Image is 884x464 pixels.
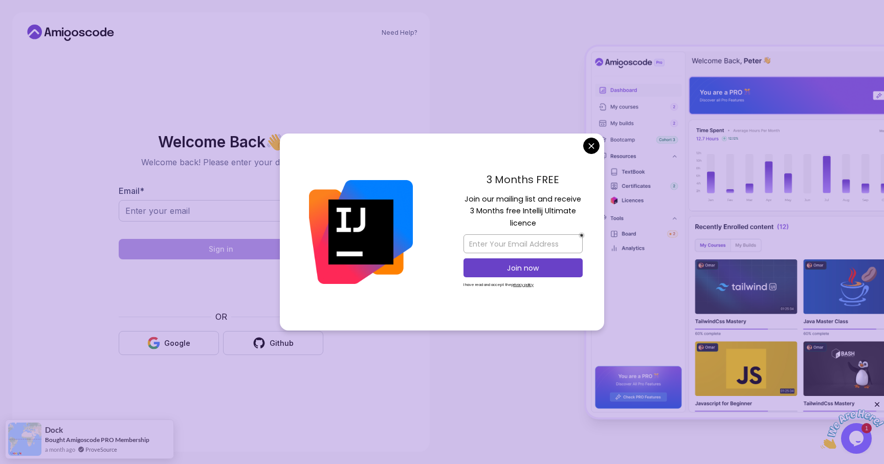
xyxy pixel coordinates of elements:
a: ProveSource [85,445,117,454]
div: Google [164,338,190,348]
span: Dock [45,426,63,434]
a: Home link [25,25,117,41]
span: 👋 [263,130,288,153]
a: Need Help? [382,29,417,37]
label: Email * [119,186,144,196]
span: Bought [45,436,65,444]
p: Welcome back! Please enter your details. [119,156,323,168]
div: Github [270,338,294,348]
button: Sign in [119,239,323,259]
a: Amigoscode PRO Membership [66,436,149,444]
span: a month ago [45,445,75,454]
div: Sign in [209,244,233,254]
button: Github [223,331,323,355]
img: Amigoscode Dashboard [586,47,884,418]
img: provesource social proof notification image [8,423,41,456]
input: Enter your email [119,200,323,222]
iframe: Widget containing checkbox for hCaptcha security challenge [144,266,298,304]
p: OR [215,311,227,323]
button: Google [119,331,219,355]
h2: Welcome Back [119,134,323,150]
iframe: chat widget [821,400,884,449]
